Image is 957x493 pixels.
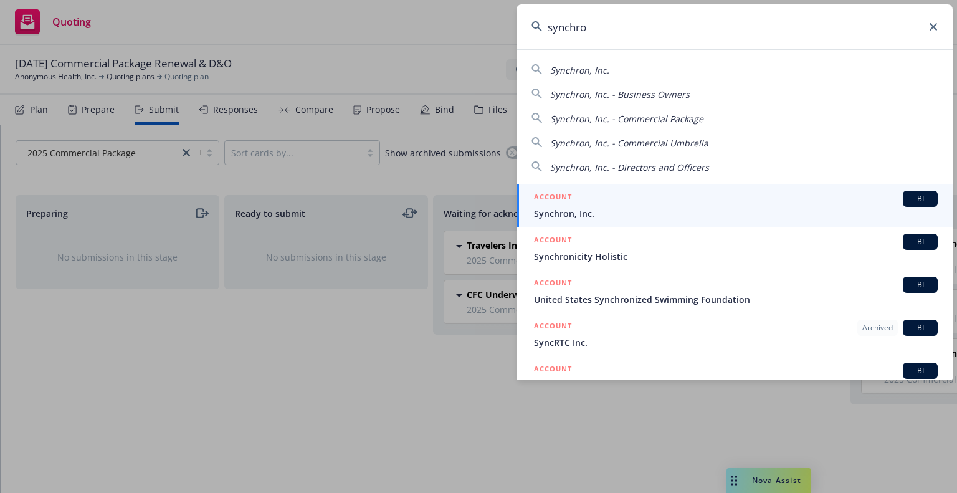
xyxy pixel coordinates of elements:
[534,363,572,378] h5: ACCOUNT
[534,191,572,206] h5: ACCOUNT
[517,184,953,227] a: ACCOUNTBISynchron, Inc.
[862,322,893,333] span: Archived
[550,64,609,76] span: Synchron, Inc.
[534,277,572,292] h5: ACCOUNT
[534,336,938,349] span: SyncRTC Inc.
[534,207,938,220] span: Synchron, Inc.
[517,4,953,49] input: Search...
[550,161,709,173] span: Synchron, Inc. - Directors and Officers
[534,250,938,263] span: Synchronicity Holistic
[908,236,933,247] span: BI
[517,227,953,270] a: ACCOUNTBISynchronicity Holistic
[517,356,953,399] a: ACCOUNTBI[PERSON_NAME]
[908,365,933,376] span: BI
[534,293,938,306] span: United States Synchronized Swimming Foundation
[550,89,690,100] span: Synchron, Inc. - Business Owners
[517,313,953,356] a: ACCOUNTArchivedBISyncRTC Inc.
[534,320,572,335] h5: ACCOUNT
[517,270,953,313] a: ACCOUNTBIUnited States Synchronized Swimming Foundation
[534,379,938,392] span: [PERSON_NAME]
[908,193,933,204] span: BI
[534,234,572,249] h5: ACCOUNT
[908,322,933,333] span: BI
[550,113,703,125] span: Synchron, Inc. - Commercial Package
[908,279,933,290] span: BI
[550,137,708,149] span: Synchron, Inc. - Commercial Umbrella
